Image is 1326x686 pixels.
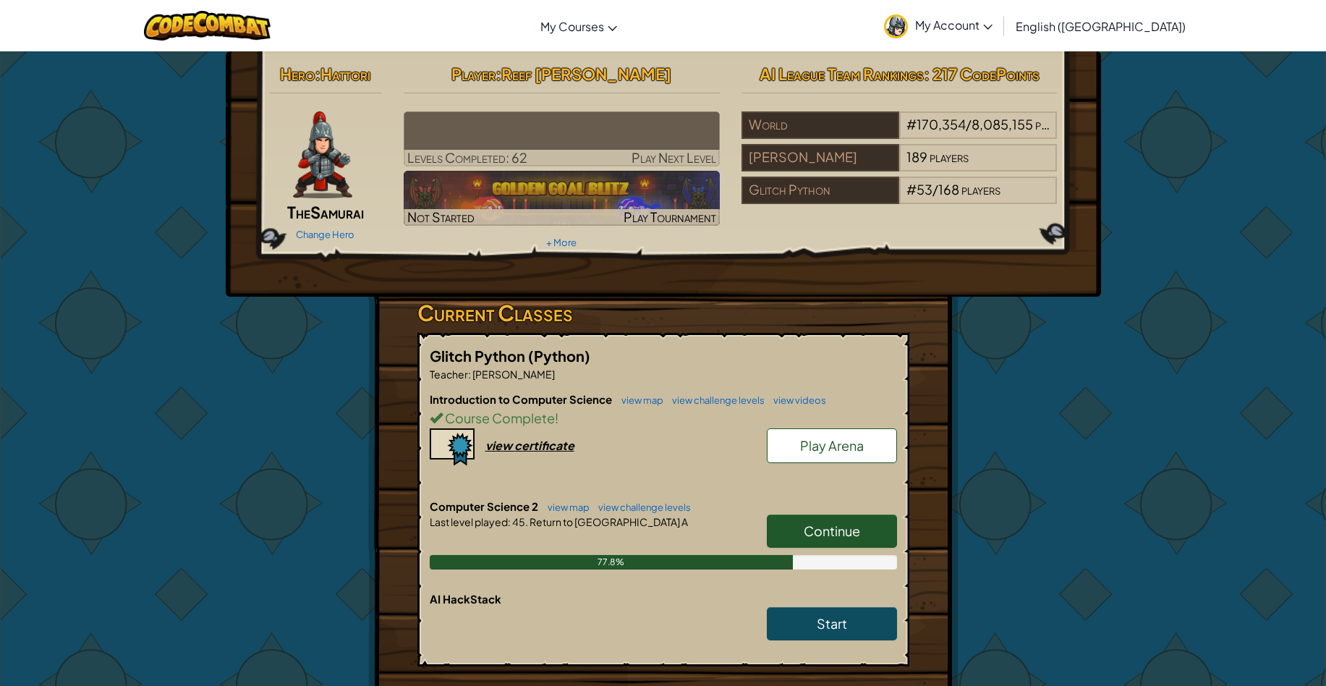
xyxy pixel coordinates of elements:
span: : [508,515,511,528]
a: Start [767,607,897,640]
span: / [966,116,972,132]
span: Start [817,615,847,632]
span: Introduction to Computer Science [430,392,614,406]
span: Hattori [320,64,370,84]
span: AI HackStack [430,592,501,606]
a: My Courses [533,7,624,46]
span: (Python) [528,347,590,365]
a: Play Next Level [404,111,720,166]
h3: Current Classes [417,297,909,329]
img: Golden Goal [404,171,720,226]
span: Reef [PERSON_NAME] [501,64,671,84]
span: # [906,181,917,198]
span: [PERSON_NAME] [471,368,555,381]
div: World [741,111,899,139]
a: view map [614,394,663,406]
a: [PERSON_NAME]189players [741,158,1058,174]
span: ! [555,410,558,426]
span: : [468,368,471,381]
span: Not Started [407,208,475,225]
a: view certificate [430,438,574,453]
a: English ([GEOGRAPHIC_DATA]) [1008,7,1193,46]
span: My Courses [540,19,604,34]
span: 170,354 [917,116,966,132]
span: Hero [280,64,315,84]
div: Glitch Python [741,177,899,204]
a: view videos [766,394,826,406]
span: 53 [917,181,932,198]
span: : [496,64,501,84]
a: + More [546,237,577,248]
span: 168 [938,181,959,198]
span: Player [451,64,496,84]
span: Play Tournament [624,208,716,225]
a: view challenge levels [665,394,765,406]
span: 189 [906,148,927,165]
span: players [1035,116,1074,132]
span: players [961,181,1000,198]
span: Play Arena [800,437,864,454]
span: My Account [915,17,993,33]
span: Samurai [310,202,364,222]
span: Teacher [430,368,468,381]
a: Change Hero [296,229,354,240]
span: # [906,116,917,132]
img: avatar [884,14,908,38]
div: 77.8% [430,555,794,569]
span: Levels Completed: 62 [407,149,527,166]
img: samurai.pose.png [293,111,352,198]
span: players [930,148,969,165]
span: English ([GEOGRAPHIC_DATA]) [1016,19,1186,34]
span: Play Next Level [632,149,716,166]
span: Return to [GEOGRAPHIC_DATA] A [528,515,688,528]
span: 45. [511,515,528,528]
span: : 217 CodePoints [924,64,1040,84]
div: view certificate [485,438,574,453]
a: My Account [877,3,1000,48]
img: CodeCombat logo [144,11,271,41]
a: view map [540,501,590,513]
img: certificate-icon.png [430,428,475,466]
span: Glitch Python [430,347,528,365]
a: World#170,354/8,085,155players [741,125,1058,142]
a: Not StartedPlay Tournament [404,171,720,226]
span: AI League Team Rankings [760,64,924,84]
span: : [315,64,320,84]
span: Computer Science 2 [430,499,540,513]
a: Glitch Python#53/168players [741,190,1058,207]
a: view challenge levels [591,501,691,513]
span: The [287,202,310,222]
div: [PERSON_NAME] [741,144,899,171]
span: Continue [804,522,860,539]
span: Last level played [430,515,508,528]
span: / [932,181,938,198]
span: 8,085,155 [972,116,1033,132]
span: Course Complete [443,410,555,426]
